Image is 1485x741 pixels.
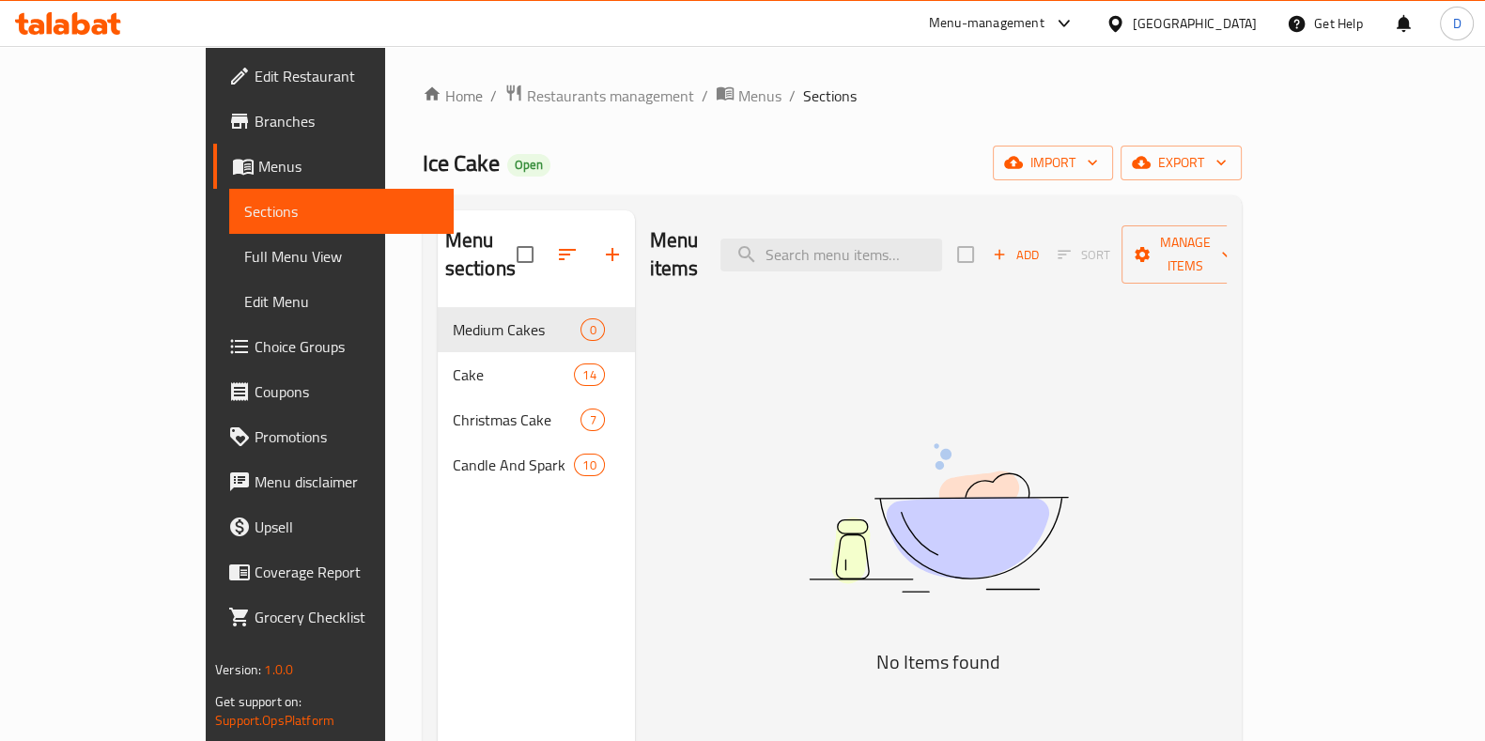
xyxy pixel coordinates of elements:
span: Full Menu View [244,245,439,268]
span: Open [507,157,550,173]
a: Coupons [213,369,454,414]
li: / [702,85,708,107]
a: Choice Groups [213,324,454,369]
button: Manage items [1121,225,1247,284]
span: import [1008,151,1098,175]
a: Restaurants management [504,84,694,108]
span: Add [990,244,1041,266]
div: Cake14 [438,352,635,397]
a: Support.OpsPlatform [215,708,334,733]
nav: Menu sections [438,300,635,495]
a: Promotions [213,414,454,459]
span: 10 [575,456,603,474]
span: Version: [215,657,261,682]
div: items [580,318,604,341]
span: Grocery Checklist [255,606,439,628]
span: Get support on: [215,689,302,714]
a: Coverage Report [213,549,454,594]
a: Menus [716,84,781,108]
h5: No Items found [704,647,1173,677]
span: Cake [453,363,575,386]
div: [GEOGRAPHIC_DATA] [1133,13,1257,34]
span: Add item [985,240,1045,270]
span: Ice Cake [423,142,500,184]
li: / [490,85,497,107]
span: Coupons [255,380,439,403]
a: Menus [213,144,454,189]
input: search [720,239,942,271]
span: Restaurants management [527,85,694,107]
span: Sort sections [545,232,590,277]
span: Promotions [255,425,439,448]
a: Edit Menu [229,279,454,324]
span: Sections [244,200,439,223]
span: D [1452,13,1461,34]
span: Edit Restaurant [255,65,439,87]
div: items [574,454,604,476]
button: import [993,146,1113,180]
h2: Menu sections [445,226,517,283]
span: Medium Cakes [453,318,581,341]
a: Grocery Checklist [213,594,454,640]
span: Manage items [1137,231,1232,278]
div: Christmas Cake7 [438,397,635,442]
span: Christmas Cake [453,409,581,431]
span: Sections [803,85,857,107]
span: Coverage Report [255,561,439,583]
div: Medium Cakes0 [438,307,635,352]
button: export [1121,146,1242,180]
span: 14 [575,366,603,384]
span: Menu disclaimer [255,471,439,493]
div: Menu-management [929,12,1044,35]
span: Menus [738,85,781,107]
a: Sections [229,189,454,234]
nav: breadcrumb [423,84,1242,108]
span: Candle And Spark [453,454,575,476]
span: 1.0.0 [264,657,293,682]
span: Choice Groups [255,335,439,358]
span: Upsell [255,516,439,538]
span: export [1136,151,1227,175]
span: 7 [581,411,603,429]
a: Branches [213,99,454,144]
span: Edit Menu [244,290,439,313]
button: Add [985,240,1045,270]
span: Menus [258,155,439,178]
a: Full Menu View [229,234,454,279]
div: items [574,363,604,386]
div: Candle And Spark10 [438,442,635,487]
a: Upsell [213,504,454,549]
a: Edit Restaurant [213,54,454,99]
span: Branches [255,110,439,132]
span: 0 [581,321,603,339]
span: Sort items [1045,240,1121,270]
h2: Menu items [650,226,699,283]
img: dish.svg [704,394,1173,642]
li: / [789,85,796,107]
button: Add section [590,232,635,277]
div: Open [507,154,550,177]
span: Select all sections [505,235,545,274]
a: Menu disclaimer [213,459,454,504]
